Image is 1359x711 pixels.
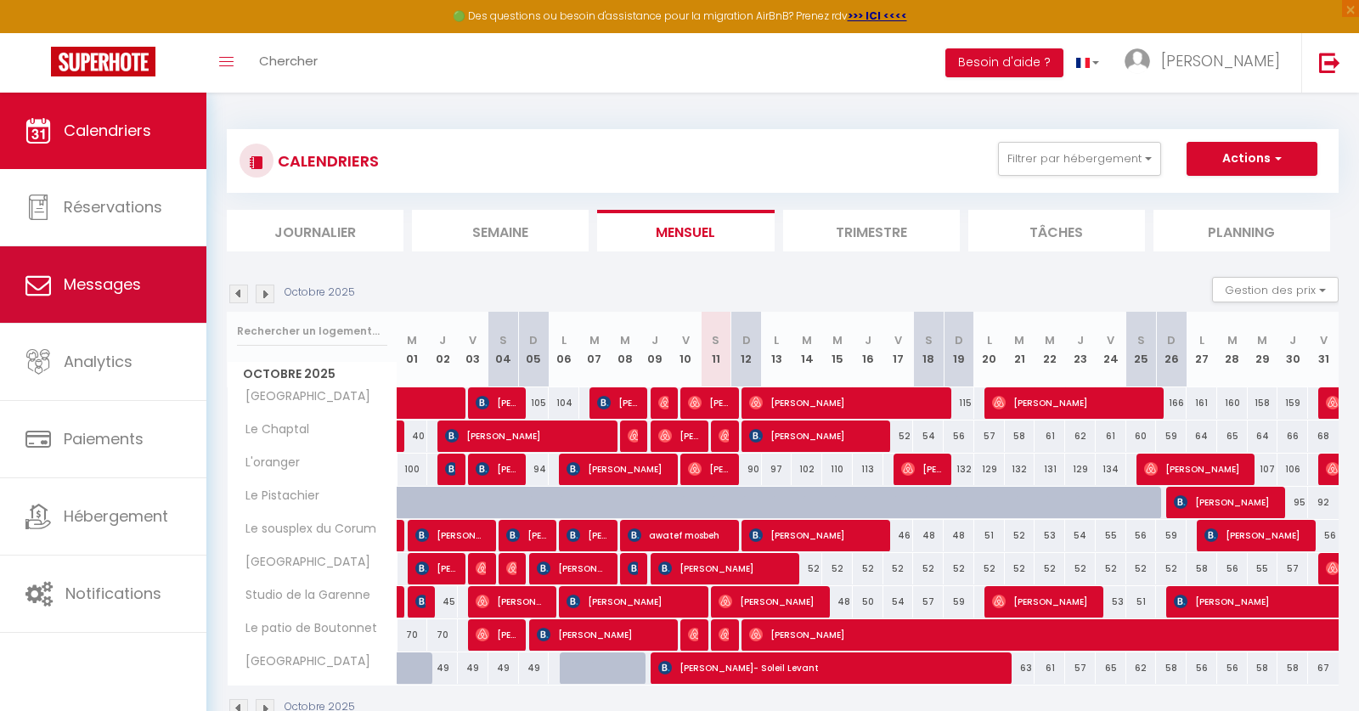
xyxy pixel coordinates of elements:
[658,652,1005,684] span: [PERSON_NAME]- Soleil Levant
[476,585,547,618] span: [PERSON_NAME]
[719,618,729,651] span: [PERSON_NAME]
[1005,420,1035,452] div: 58
[1005,553,1035,584] div: 52
[1187,420,1217,452] div: 64
[688,453,729,485] span: [PERSON_NAME]
[749,420,882,452] span: [PERSON_NAME]
[230,454,304,472] span: L'oranger
[1126,520,1157,551] div: 56
[1187,553,1217,584] div: 58
[427,619,458,651] div: 70
[1096,586,1126,618] div: 53
[1277,420,1308,452] div: 66
[944,553,974,584] div: 52
[64,196,162,217] span: Réservations
[901,453,942,485] span: [PERSON_NAME]
[974,454,1005,485] div: 129
[1248,420,1278,452] div: 64
[974,420,1005,452] div: 57
[1227,332,1238,348] abbr: M
[458,652,488,684] div: 49
[230,520,381,539] span: Le sousplex du Corum
[1045,332,1055,348] abbr: M
[883,520,914,551] div: 46
[398,619,428,651] div: 70
[783,210,960,251] li: Trimestre
[1217,312,1248,387] th: 28
[1277,553,1308,584] div: 57
[415,585,426,618] span: [PERSON_NAME]
[458,312,488,387] th: 03
[1065,652,1096,684] div: 57
[476,387,516,419] span: [PERSON_NAME]
[925,332,933,348] abbr: S
[1308,652,1339,684] div: 67
[944,312,974,387] th: 19
[1112,33,1301,93] a: ... [PERSON_NAME]
[1156,520,1187,551] div: 59
[1204,519,1306,551] span: [PERSON_NAME]
[398,454,428,485] div: 100
[944,387,974,419] div: 115
[974,520,1005,551] div: 51
[822,454,853,485] div: 110
[64,428,144,449] span: Paiements
[792,553,822,584] div: 52
[488,652,519,684] div: 49
[230,586,375,605] span: Studio de la Garenne
[658,420,699,452] span: [PERSON_NAME]
[1156,312,1187,387] th: 26
[1096,312,1126,387] th: 24
[1199,332,1204,348] abbr: L
[913,520,944,551] div: 48
[1319,52,1340,73] img: logout
[1156,553,1187,584] div: 52
[65,583,161,604] span: Notifications
[883,420,914,452] div: 52
[719,420,729,452] span: [PERSON_NAME]
[398,420,428,452] div: 40
[1096,454,1126,485] div: 134
[228,362,397,387] span: Octobre 2025
[1217,553,1248,584] div: 56
[1187,652,1217,684] div: 56
[1035,520,1065,551] div: 53
[427,586,458,618] div: 45
[1014,332,1024,348] abbr: M
[1126,652,1157,684] div: 62
[439,332,446,348] abbr: J
[883,586,914,618] div: 54
[1277,387,1308,419] div: 159
[1308,487,1339,518] div: 92
[1217,652,1248,684] div: 56
[519,652,550,684] div: 49
[944,520,974,551] div: 48
[567,519,607,551] span: [PERSON_NAME]
[227,210,403,251] li: Journalier
[1137,332,1145,348] abbr: S
[549,312,579,387] th: 06
[415,519,487,551] span: [PERSON_NAME]
[1065,553,1096,584] div: 52
[628,420,638,452] span: [PERSON_NAME]
[469,332,476,348] abbr: V
[285,285,355,301] p: Octobre 2025
[1308,420,1339,452] div: 68
[688,618,698,651] span: [PERSON_NAME]
[1077,332,1084,348] abbr: J
[1277,454,1308,485] div: 106
[1065,454,1096,485] div: 129
[792,454,822,485] div: 102
[822,553,853,584] div: 52
[1005,652,1035,684] div: 63
[476,618,516,651] span: [PERSON_NAME]
[913,553,944,584] div: 52
[742,332,751,348] abbr: D
[64,351,133,372] span: Analytics
[628,519,730,551] span: awatef mosbeh
[822,586,853,618] div: 48
[1257,332,1267,348] abbr: M
[1126,586,1157,618] div: 51
[853,454,883,485] div: 113
[567,585,699,618] span: [PERSON_NAME]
